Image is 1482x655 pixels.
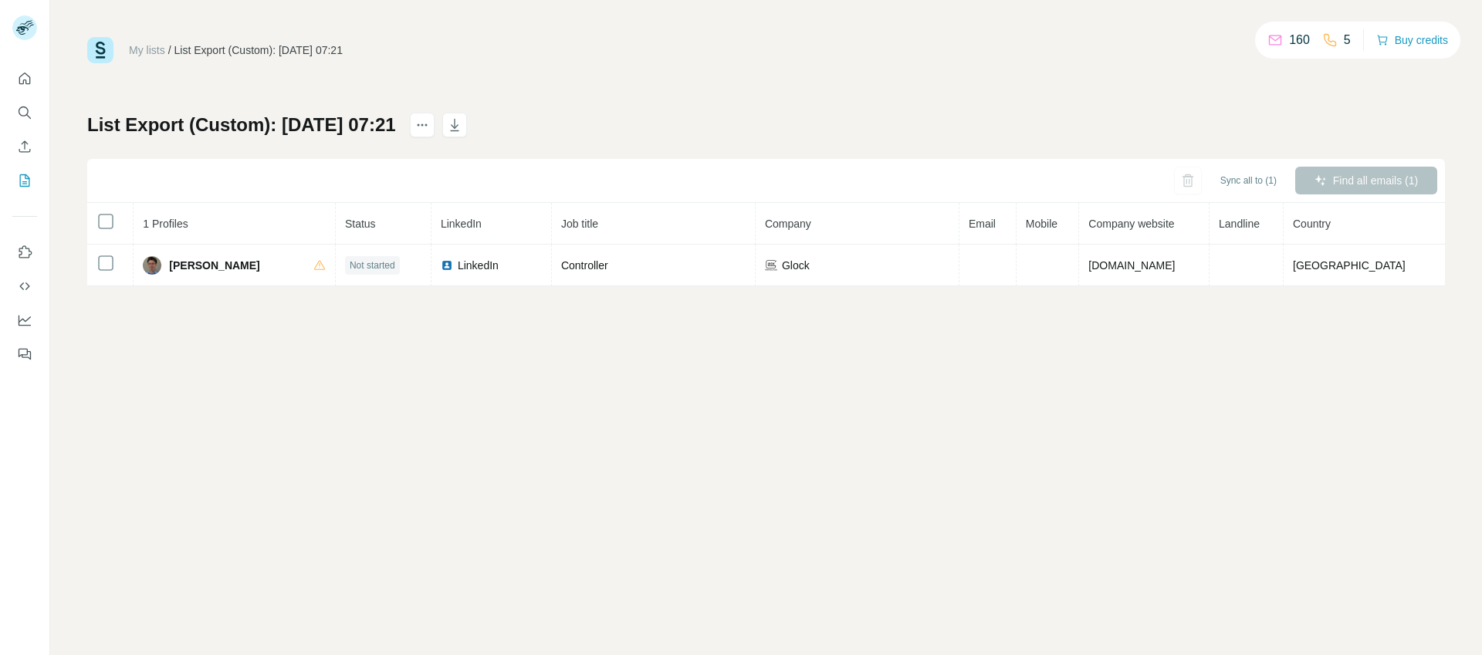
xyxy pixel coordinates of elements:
[441,218,482,230] span: LinkedIn
[1376,29,1448,51] button: Buy credits
[345,218,376,230] span: Status
[1220,174,1277,187] span: Sync all to (1)
[12,133,37,160] button: Enrich CSV
[1026,218,1057,230] span: Mobile
[12,238,37,266] button: Use Surfe on LinkedIn
[1088,259,1175,272] span: [DOMAIN_NAME]
[765,259,777,272] img: company-logo
[1210,169,1287,192] button: Sync all to (1)
[143,256,161,275] img: Avatar
[561,259,608,272] span: Controller
[129,44,165,56] a: My lists
[12,306,37,334] button: Dashboard
[12,99,37,127] button: Search
[1088,218,1174,230] span: Company website
[12,340,37,368] button: Feedback
[969,218,996,230] span: Email
[441,259,453,272] img: LinkedIn logo
[87,37,113,63] img: Surfe Logo
[561,218,598,230] span: Job title
[1344,31,1351,49] p: 5
[458,258,499,273] span: LinkedIn
[1289,31,1310,49] p: 160
[169,258,259,273] span: [PERSON_NAME]
[174,42,343,58] div: List Export (Custom): [DATE] 07:21
[12,167,37,194] button: My lists
[12,65,37,93] button: Quick start
[782,258,810,273] span: Glock
[12,272,37,300] button: Use Surfe API
[350,258,395,272] span: Not started
[765,218,811,230] span: Company
[1293,218,1331,230] span: Country
[1293,259,1406,272] span: [GEOGRAPHIC_DATA]
[1219,218,1260,230] span: Landline
[87,113,396,137] h1: List Export (Custom): [DATE] 07:21
[168,42,171,58] li: /
[143,218,188,230] span: 1 Profiles
[410,113,435,137] button: actions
